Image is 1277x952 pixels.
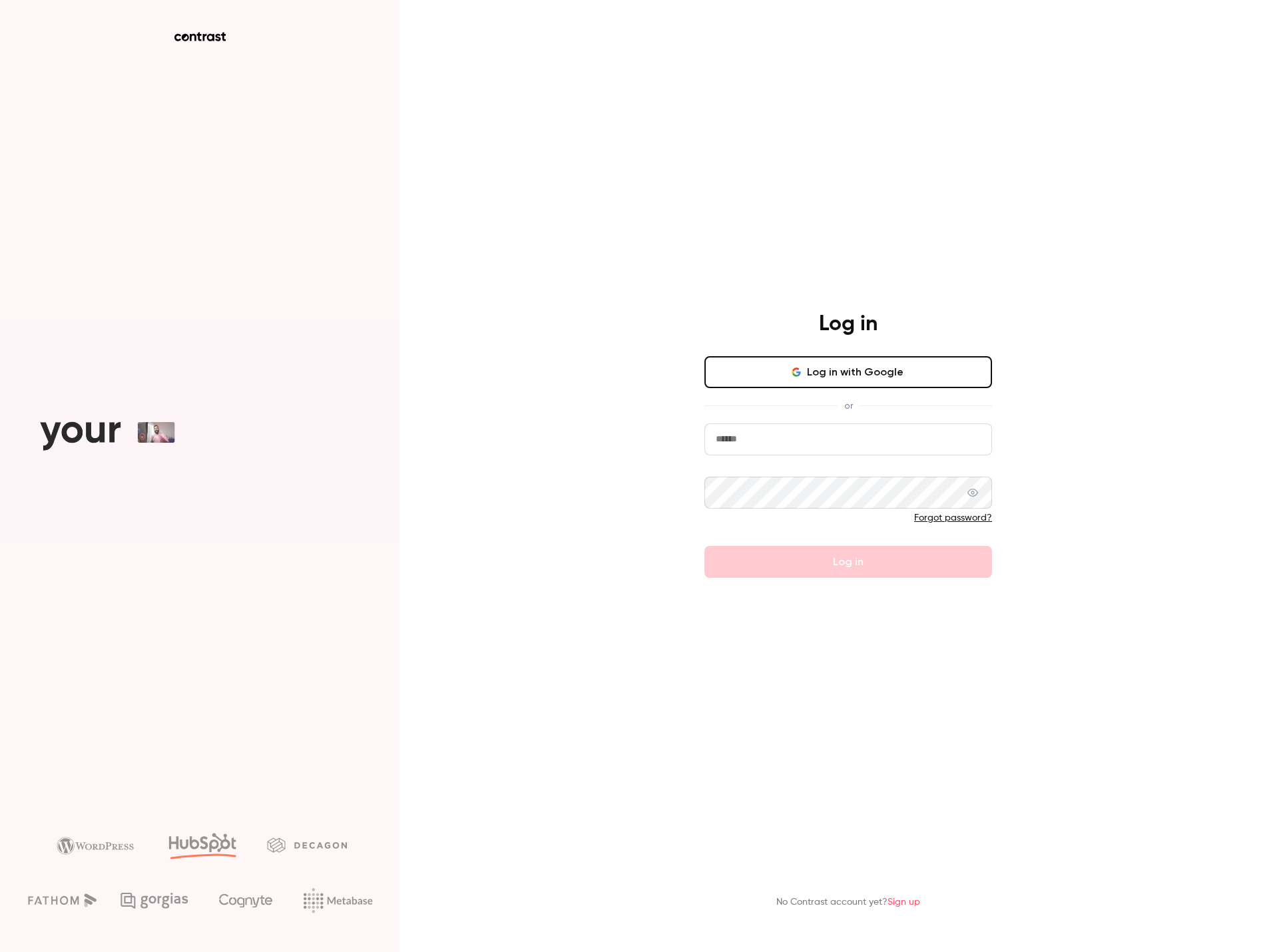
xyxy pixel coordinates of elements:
p: No Contrast account yet? [776,895,920,909]
a: Sign up [888,897,920,907]
img: decagon [267,837,347,852]
h4: Log in [819,311,878,338]
a: Forgot password? [914,513,992,523]
span: or [838,399,860,413]
button: Log in with Google [704,356,992,388]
